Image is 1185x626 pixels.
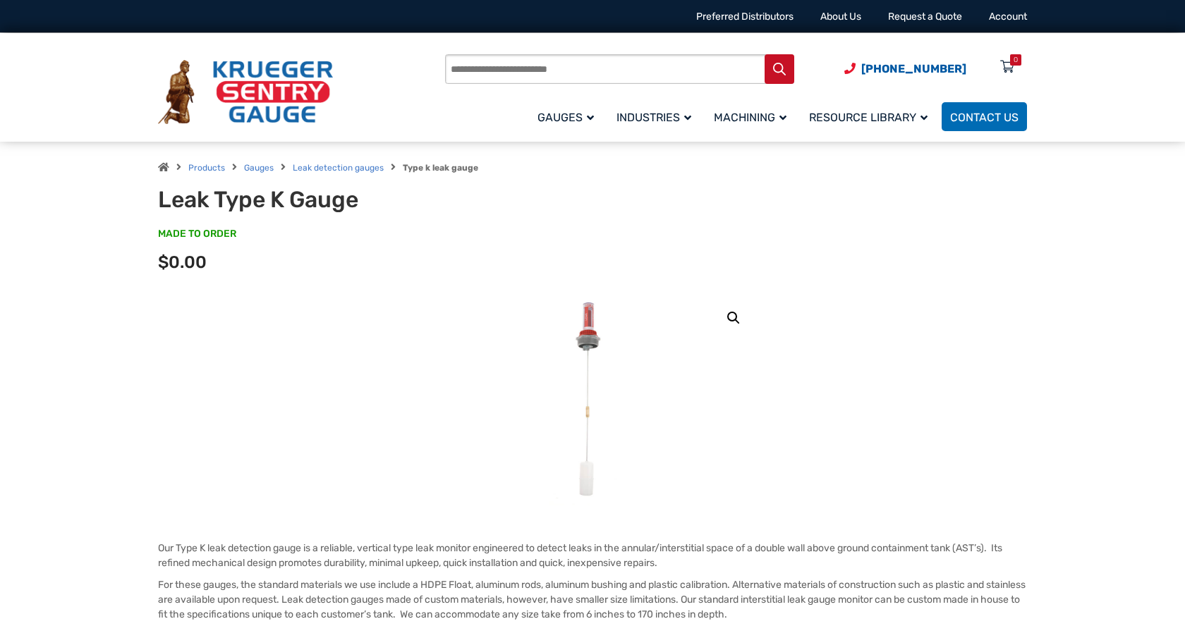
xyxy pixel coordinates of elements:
a: Request a Quote [888,11,962,23]
img: Leak Detection Gauge [549,294,636,505]
a: About Us [820,11,861,23]
strong: Type k leak gauge [403,163,478,173]
a: Phone Number (920) 434-8860 [844,60,966,78]
h1: Leak Type K Gauge [158,186,506,213]
span: $0.00 [158,252,207,272]
a: Gauges [529,100,608,133]
a: Leak detection gauges [293,163,384,173]
a: View full-screen image gallery [721,305,746,331]
img: Krueger Sentry Gauge [158,60,333,125]
span: Machining [714,111,786,124]
a: Preferred Distributors [696,11,794,23]
p: Our Type K leak detection gauge is a reliable, vertical type leak monitor engineered to detect le... [158,541,1027,570]
span: [PHONE_NUMBER] [861,62,966,75]
span: Contact Us [950,111,1019,124]
a: Machining [705,100,801,133]
span: MADE TO ORDER [158,227,236,241]
span: Gauges [537,111,594,124]
a: Resource Library [801,100,942,133]
a: Industries [608,100,705,133]
div: 0 [1014,54,1018,66]
span: Resource Library [809,111,928,124]
a: Account [989,11,1027,23]
p: For these gauges, the standard materials we use include a HDPE Float, aluminum rods, aluminum bus... [158,577,1027,622]
a: Products [188,163,225,173]
a: Contact Us [942,102,1027,131]
a: Gauges [244,163,274,173]
span: Industries [616,111,691,124]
